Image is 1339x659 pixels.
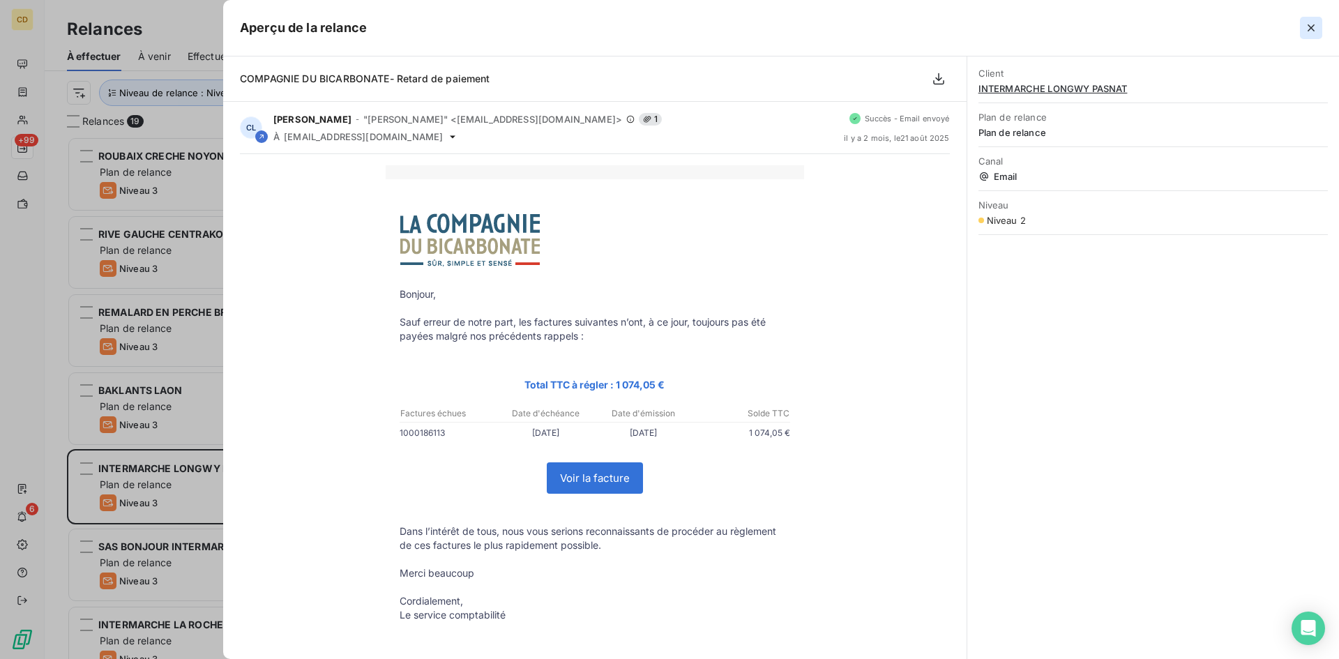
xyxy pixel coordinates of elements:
p: Merci beaucoup [400,566,790,580]
span: Canal [978,156,1328,167]
span: COMPAGNIE DU BICARBONATE- Retard de paiement [240,73,490,84]
p: [DATE] [497,425,595,440]
div: Open Intercom Messenger [1292,612,1325,645]
span: Plan de relance [978,112,1328,123]
div: CL [240,116,262,139]
p: Cordialement, [400,594,790,608]
span: Succès - Email envoyé [865,114,950,123]
span: Niveau 2 [987,215,1026,226]
span: Email [978,171,1328,182]
p: Total TTC à régler : 1 074,05 € [400,377,790,393]
span: il y a 2 mois , le 21 août 2025 [844,134,949,142]
span: Client [978,68,1328,79]
p: Le service comptabilité [400,608,790,622]
p: Sauf erreur de notre part, les factures suivantes n’ont, à ce jour, toujours pas été payées malgr... [400,315,790,343]
p: Factures échues [400,407,497,420]
p: Date d'émission [596,407,692,420]
p: Solde TTC [693,407,789,420]
p: 1 074,05 € [693,425,790,440]
p: Dans l’intérêt de tous, nous vous serions reconnaissants de procéder au règlement de ces factures... [400,524,790,552]
p: Bonjour, [400,287,790,301]
p: Date d'échéance [498,407,594,420]
span: "[PERSON_NAME]" <[EMAIL_ADDRESS][DOMAIN_NAME]> [363,114,622,125]
span: À [273,131,280,142]
p: 1000186113 [400,425,497,440]
span: [EMAIL_ADDRESS][DOMAIN_NAME] [284,131,443,142]
span: Plan de relance [978,127,1328,138]
h5: Aperçu de la relance [240,18,367,38]
span: - [356,115,359,123]
span: INTERMARCHE LONGWY PASNAT [978,83,1328,94]
span: [PERSON_NAME] [273,114,351,125]
span: Niveau [978,199,1328,211]
a: Voir la facture [547,463,642,493]
span: 1 [639,113,662,126]
p: [DATE] [595,425,693,440]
